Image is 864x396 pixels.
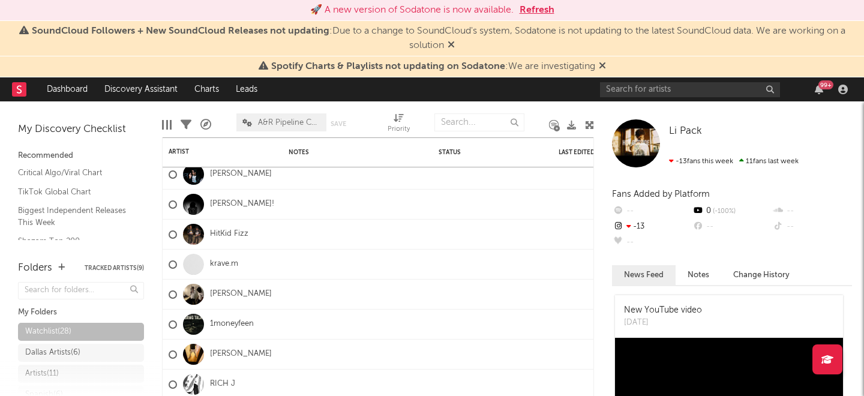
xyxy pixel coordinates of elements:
[711,208,736,215] span: -100 %
[600,82,780,97] input: Search for artists
[692,219,772,235] div: --
[818,80,833,89] div: 99 +
[200,107,211,142] div: A&R Pipeline
[210,199,274,209] a: [PERSON_NAME]!
[388,107,410,142] div: Priority
[18,149,144,163] div: Recommended
[612,235,692,250] div: --
[210,259,238,269] a: krave.m
[18,344,144,362] a: Dallas Artists(6)
[18,235,132,248] a: Shazam Top 200
[612,190,710,199] span: Fans Added by Platform
[96,77,186,101] a: Discovery Assistant
[18,261,52,275] div: Folders
[18,282,144,299] input: Search for folders...
[210,229,248,239] a: HitKid Fizz
[186,77,227,101] a: Charts
[18,204,132,229] a: Biggest Independent Releases This Week
[599,62,606,71] span: Dismiss
[624,317,702,329] div: [DATE]
[559,149,601,156] div: Last Edited
[676,265,721,285] button: Notes
[434,113,524,131] input: Search...
[310,3,514,17] div: 🚀 A new version of Sodatone is now available.
[38,77,96,101] a: Dashboard
[18,365,144,383] a: Artists(11)
[612,219,692,235] div: -13
[18,185,132,199] a: TikTok Global Chart
[18,305,144,320] div: My Folders
[210,319,254,329] a: 1moneyfeen
[18,166,132,179] a: Critical Algo/Viral Chart
[669,125,702,137] a: Li Pack
[85,265,144,271] button: Tracked Artists(9)
[258,119,320,127] span: A&R Pipeline Collaboration Official
[271,62,595,71] span: : We are investigating
[815,85,823,94] button: 99+
[210,169,272,179] a: [PERSON_NAME]
[210,379,235,389] a: RICH J
[439,149,517,156] div: Status
[721,265,802,285] button: Change History
[18,323,144,341] a: Watchlist(28)
[210,349,272,359] a: [PERSON_NAME]
[388,122,410,137] div: Priority
[772,203,852,219] div: --
[331,121,346,127] button: Save
[669,158,733,165] span: -13 fans this week
[25,367,59,381] div: Artists ( 11 )
[448,41,455,50] span: Dismiss
[520,3,554,17] button: Refresh
[612,265,676,285] button: News Feed
[772,219,852,235] div: --
[612,203,692,219] div: --
[32,26,329,36] span: SoundCloud Followers + New SoundCloud Releases not updating
[669,158,799,165] span: 11 fans last week
[692,203,772,219] div: 0
[169,148,259,155] div: Artist
[32,26,845,50] span: : Due to a change to SoundCloud's system, Sodatone is not updating to the latest SoundCloud data....
[25,325,71,339] div: Watchlist ( 28 )
[271,62,505,71] span: Spotify Charts & Playlists not updating on Sodatone
[181,107,191,142] div: Filters
[227,77,266,101] a: Leads
[624,304,702,317] div: New YouTube video
[18,122,144,137] div: My Discovery Checklist
[210,289,272,299] a: [PERSON_NAME]
[25,346,80,360] div: Dallas Artists ( 6 )
[669,126,702,136] span: Li Pack
[162,107,172,142] div: Edit Columns
[289,149,409,156] div: Notes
